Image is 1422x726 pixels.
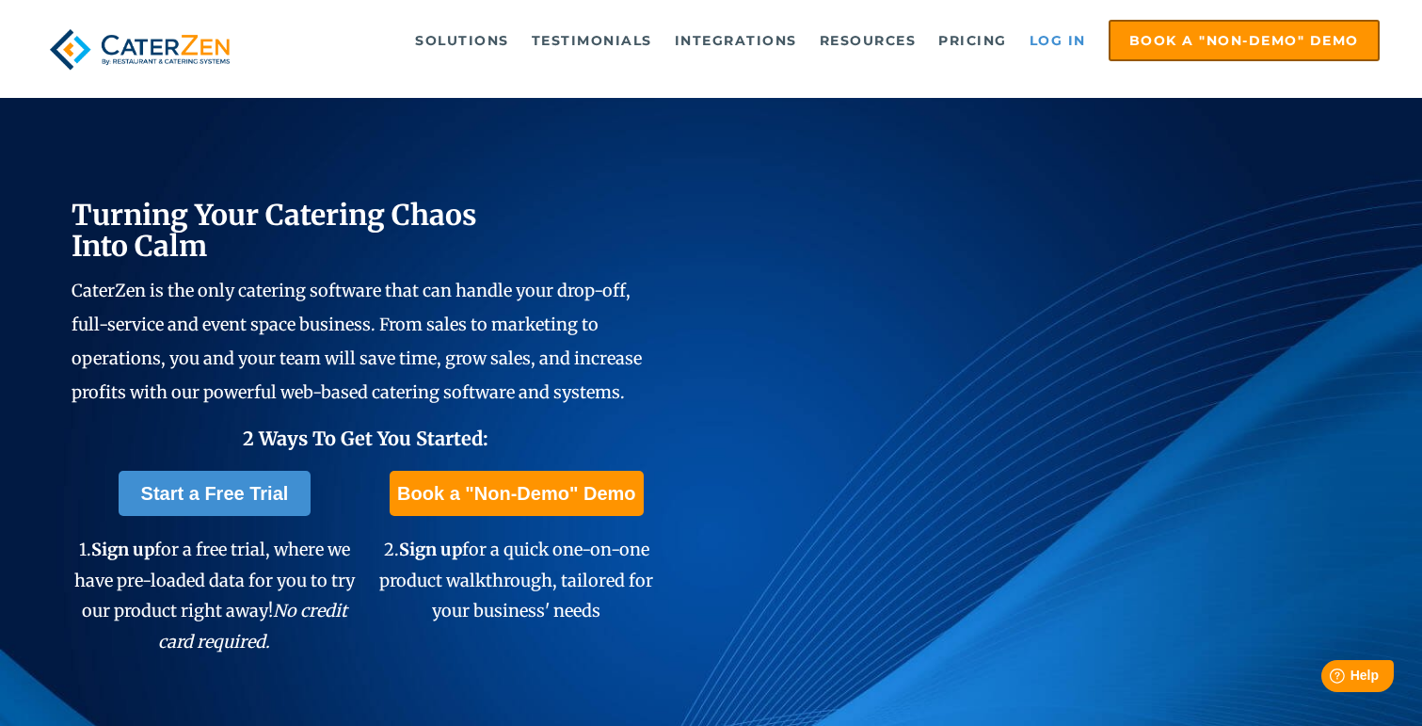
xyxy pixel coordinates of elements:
span: Sign up [399,539,462,560]
span: 1. for a free trial, where we have pre-loaded data for you to try our product right away! [74,539,355,652]
div: Navigation Menu [271,20,1380,61]
a: Testimonials [522,22,662,59]
a: Resources [810,22,926,59]
span: Sign up [91,539,154,560]
iframe: Help widget launcher [1254,653,1401,705]
span: 2 Ways To Get You Started: [243,427,488,450]
a: Book a "Non-Demo" Demo [390,471,643,516]
a: Integrations [665,22,807,59]
em: No credit card required. [158,600,347,652]
a: Start a Free Trial [119,471,312,516]
a: Book a "Non-Demo" Demo [1109,20,1380,61]
span: 2. for a quick one-on-one product walkthrough, tailored for your business' needs [379,539,653,621]
a: Solutions [406,22,519,59]
span: Turning Your Catering Chaos Into Calm [72,197,477,264]
a: Pricing [929,22,1016,59]
img: caterzen [42,20,236,79]
span: CaterZen is the only catering software that can handle your drop-off, full-service and event spac... [72,280,642,403]
a: Log in [1020,22,1095,59]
